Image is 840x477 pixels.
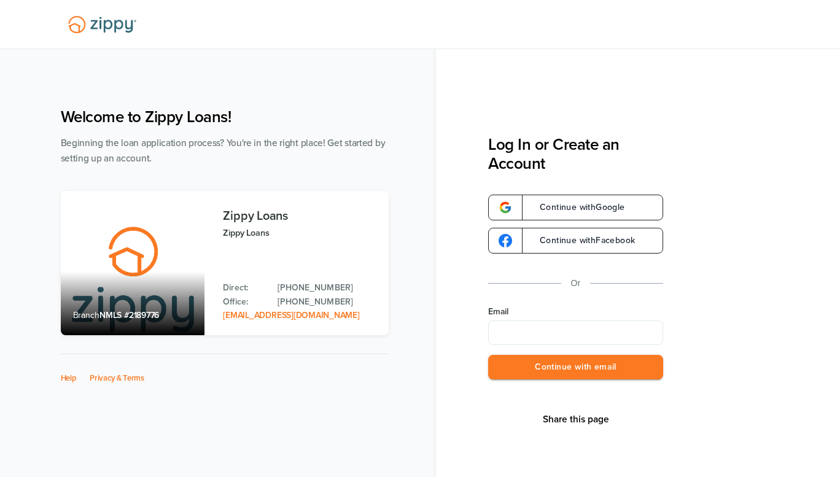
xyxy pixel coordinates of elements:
[223,226,376,240] p: Zippy Loans
[223,209,376,223] h3: Zippy Loans
[527,203,625,212] span: Continue with Google
[61,107,389,126] h1: Welcome to Zippy Loans!
[278,295,376,309] a: Office Phone: 512-975-2947
[527,236,635,245] span: Continue with Facebook
[488,320,663,345] input: Email Address
[61,373,77,383] a: Help
[488,228,663,254] a: google-logoContinue withFacebook
[488,306,663,318] label: Email
[278,281,376,295] a: Direct Phone: 512-975-2947
[99,310,159,320] span: NMLS #2189776
[73,310,100,320] span: Branch
[488,355,663,380] button: Continue with email
[61,10,144,39] img: Lender Logo
[223,310,359,320] a: Email Address: zippyguide@zippymh.com
[499,234,512,247] img: google-logo
[223,295,265,309] p: Office:
[90,373,144,383] a: Privacy & Terms
[571,276,581,291] p: Or
[488,135,663,173] h3: Log In or Create an Account
[499,201,512,214] img: google-logo
[61,138,386,164] span: Beginning the loan application process? You're in the right place! Get started by setting up an a...
[223,281,265,295] p: Direct:
[488,195,663,220] a: google-logoContinue withGoogle
[539,413,613,425] button: Share This Page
